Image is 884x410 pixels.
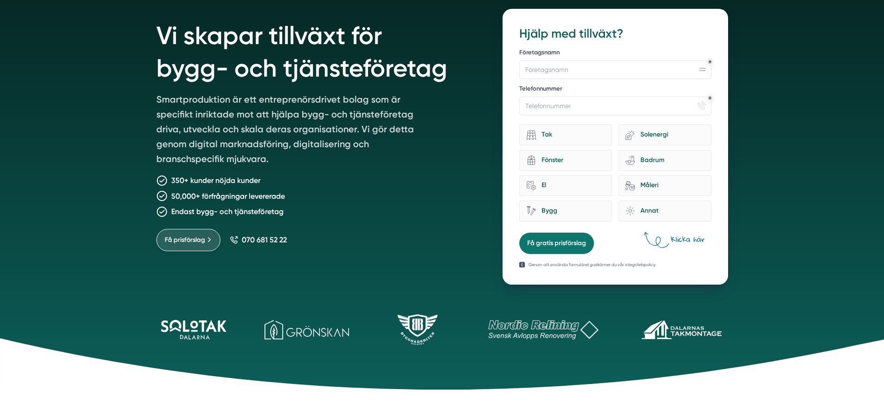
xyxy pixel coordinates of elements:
[519,97,711,115] input: Telefonnummer
[519,60,711,79] input: Företagsnamn
[529,261,656,268] p: Genom att använda formuläret godkänner du vår integritetspolicy.
[165,235,205,245] span: Få prisförslag
[519,48,711,59] label: Företagsnamn
[156,9,481,92] h1: Vi skapar tillväxt för bygg- och tjänsteföretag
[171,175,260,186] p: 350+ kunder nöjda kunder
[708,60,712,64] div: Obligatoriskt
[230,235,287,244] a: 070 681 52 22
[708,96,712,100] div: Obligatoriskt
[171,190,285,202] p: 50,000+ förfrågningar levererade
[171,206,284,217] p: Endast bygg- och tjänsteföretag
[242,235,287,244] span: 070 681 52 22
[519,233,594,254] button: Få gratis prisförslag
[156,92,424,170] p: Smartproduktion är ett entreprenörsdrivet bolag som är specifikt inriktade mot att hjälpa bygg- o...
[519,26,711,42] h3: Hjälp med tillväxt?
[156,229,220,251] a: Få prisförslag
[519,85,711,95] label: Telefonnummer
